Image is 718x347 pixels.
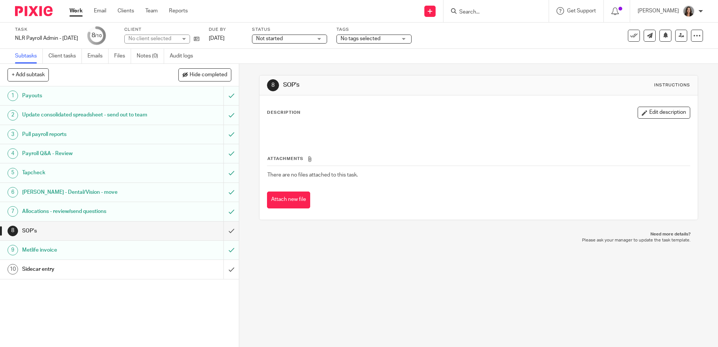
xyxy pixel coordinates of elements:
p: Description [267,110,300,116]
button: Hide completed [178,68,231,81]
div: 1 [8,91,18,101]
a: Team [145,7,158,15]
a: Reports [169,7,188,15]
p: [PERSON_NAME] [638,7,679,15]
h1: Payroll Q&A - Review [22,148,151,159]
div: 7 [8,206,18,217]
div: 8 [92,31,102,40]
p: Need more details? [267,231,690,237]
h1: [PERSON_NAME] - Dental/Vision - move [22,187,151,198]
a: Email [94,7,106,15]
button: Attach new file [267,192,310,208]
div: Instructions [654,82,690,88]
div: 10 [8,264,18,275]
div: 9 [8,245,18,255]
a: Audit logs [170,49,199,63]
h1: Update consolidated spreadsheet - send out to team [22,109,151,121]
label: Status [252,27,327,33]
h1: Allocations - review/send questions [22,206,151,217]
h1: Payouts [22,90,151,101]
span: Hide completed [190,72,227,78]
a: Files [114,49,131,63]
div: 3 [8,129,18,140]
div: 5 [8,168,18,178]
label: Client [124,27,199,33]
label: Tags [336,27,412,33]
small: /10 [95,34,102,38]
img: headshot%20-%20work.jpg [683,5,695,17]
span: Get Support [567,8,596,14]
div: 8 [8,226,18,236]
h1: Tapcheck [22,167,151,178]
h1: Sidecar entry [22,264,151,275]
a: Work [69,7,83,15]
div: No client selected [128,35,177,42]
img: Pixie [15,6,53,16]
div: 8 [267,79,279,91]
div: 6 [8,187,18,198]
label: Task [15,27,78,33]
div: 4 [8,148,18,159]
a: Clients [118,7,134,15]
h1: Metlife invoice [22,244,151,256]
h1: SOP's [22,225,151,237]
a: Subtasks [15,49,43,63]
div: 2 [8,110,18,121]
h1: Pull payroll reports [22,129,151,140]
a: Emails [87,49,109,63]
span: [DATE] [209,36,225,41]
label: Due by [209,27,243,33]
a: Notes (0) [137,49,164,63]
p: Please ask your manager to update the task template. [267,237,690,243]
h1: SOP's [283,81,495,89]
span: Attachments [267,157,303,161]
span: No tags selected [341,36,380,41]
span: Not started [256,36,283,41]
button: Edit description [638,107,690,119]
span: There are no files attached to this task. [267,172,358,178]
input: Search [459,9,526,16]
a: Client tasks [48,49,82,63]
div: NLR Payroll Admin - [DATE] [15,35,78,42]
button: + Add subtask [8,68,49,81]
div: NLR Payroll Admin - Tuesday [15,35,78,42]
